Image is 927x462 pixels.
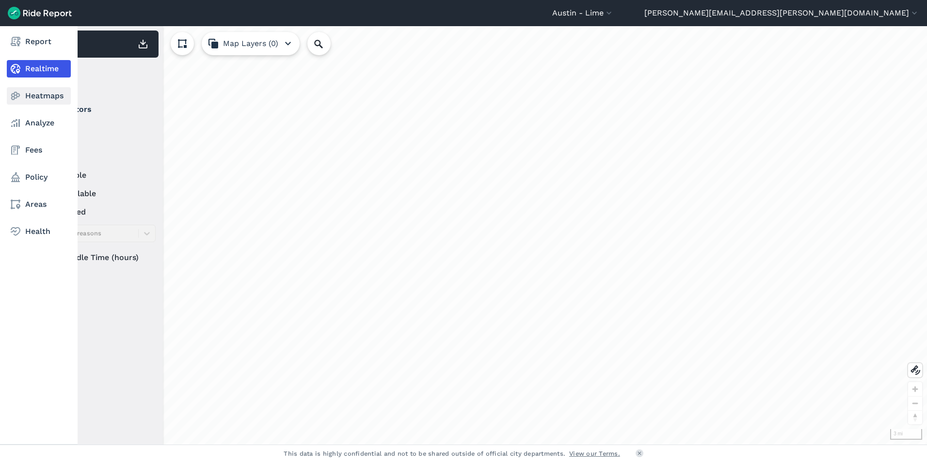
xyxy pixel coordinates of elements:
a: Heatmaps [7,87,71,105]
div: Idle Time (hours) [39,249,156,266]
button: [PERSON_NAME][EMAIL_ADDRESS][PERSON_NAME][DOMAIN_NAME] [644,7,919,19]
div: Filter [35,62,159,92]
a: Policy [7,169,71,186]
input: Search Location or Vehicles [307,32,346,55]
label: available [39,169,156,181]
a: Realtime [7,60,71,77]
a: Fees [7,141,71,159]
summary: Status [39,142,154,169]
button: Map Layers (0) [202,32,300,55]
button: Austin - Lime [552,7,614,19]
label: Lime [39,123,156,135]
label: reserved [39,206,156,218]
div: loading [31,26,927,445]
a: Health [7,223,71,240]
a: Report [7,33,71,50]
a: View our Terms. [569,449,620,458]
a: Areas [7,196,71,213]
summary: Operators [39,96,154,123]
label: unavailable [39,188,156,200]
img: Ride Report [8,7,72,19]
a: Analyze [7,114,71,132]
